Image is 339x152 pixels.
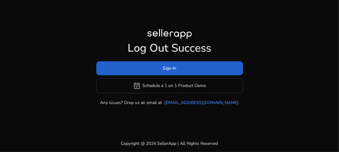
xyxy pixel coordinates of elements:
[163,65,176,72] span: Sign In
[96,41,243,55] h1: Log Out Success
[100,99,162,106] p: Any issues? Drop us an email at
[165,99,239,106] a: [EMAIL_ADDRESS][DOMAIN_NAME]
[96,78,243,93] button: event_availableSchedule a 1 on 1 Product Demo
[96,61,243,75] button: Sign In
[133,82,140,89] span: event_available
